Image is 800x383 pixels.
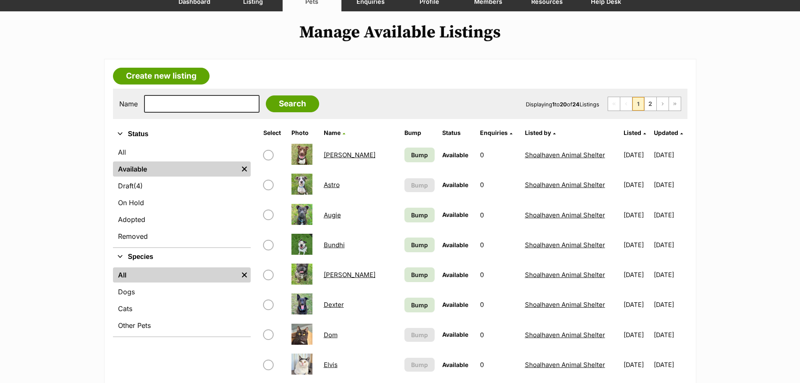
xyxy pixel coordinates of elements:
a: Cats [113,301,251,316]
a: Other Pets [113,318,251,333]
a: Enquiries [480,129,512,136]
a: Create new listing [113,68,210,85]
a: Listed by [525,129,556,136]
a: All [113,145,251,160]
span: translation missing: en.admin.listings.index.attributes.enquiries [480,129,508,136]
td: [DATE] [654,170,687,199]
td: [DATE] [620,140,653,169]
a: Listed [624,129,646,136]
span: Updated [654,129,678,136]
a: Adopted [113,212,251,227]
span: Bump [411,240,428,249]
a: Shoalhaven Animal Shelter [525,181,605,189]
input: Search [266,95,319,112]
td: [DATE] [654,201,687,230]
button: Bump [404,178,435,192]
a: Bump [404,238,435,252]
a: Bump [404,208,435,222]
span: Bump [411,270,428,279]
a: Bump [404,267,435,282]
span: Available [442,211,468,218]
a: Remove filter [238,267,251,283]
strong: 1 [552,101,555,108]
a: Augie [324,211,341,219]
a: Shoalhaven Animal Shelter [525,331,605,339]
span: Available [442,151,468,158]
a: [PERSON_NAME] [324,151,375,159]
span: Available [442,181,468,188]
a: Astro [324,181,340,189]
a: Shoalhaven Animal Shelter [525,211,605,219]
td: 0 [477,140,521,169]
strong: 24 [572,101,580,108]
td: [DATE] [620,350,653,379]
strong: 20 [560,101,567,108]
span: Bump [411,330,428,339]
span: Page 1 [632,97,644,111]
a: Dexter [324,301,344,309]
div: Status [113,143,251,247]
a: On Hold [113,195,251,210]
button: Bump [404,328,435,342]
td: 0 [477,170,521,199]
label: Name [119,100,138,108]
button: Status [113,129,251,140]
span: Available [442,331,468,338]
a: Shoalhaven Animal Shelter [525,361,605,369]
td: [DATE] [620,260,653,289]
span: Bump [411,181,428,190]
th: Photo [288,126,319,140]
a: Bump [404,148,435,162]
span: Bump [411,151,428,159]
a: Page 2 [645,97,656,111]
a: Available [113,161,238,177]
td: 0 [477,290,521,319]
th: Status [439,126,476,140]
td: [DATE] [620,230,653,259]
a: Next page [657,97,669,111]
td: [DATE] [620,290,653,319]
span: Listed by [525,129,551,136]
th: Bump [401,126,438,140]
td: [DATE] [654,320,687,349]
a: Elvis [324,361,338,369]
td: [DATE] [654,260,687,289]
span: Previous page [620,97,632,111]
td: 0 [477,260,521,289]
th: Select [260,126,287,140]
td: 0 [477,320,521,349]
td: [DATE] [654,140,687,169]
td: [DATE] [654,290,687,319]
span: Bump [411,360,428,369]
a: Shoalhaven Animal Shelter [525,151,605,159]
td: 0 [477,201,521,230]
a: Shoalhaven Animal Shelter [525,301,605,309]
span: Bump [411,301,428,309]
td: [DATE] [620,320,653,349]
a: Updated [654,129,683,136]
span: Name [324,129,341,136]
a: Bundhi [324,241,345,249]
span: Bump [411,211,428,219]
a: [PERSON_NAME] [324,271,375,279]
a: Bump [404,298,435,312]
td: [DATE] [654,350,687,379]
td: 0 [477,350,521,379]
span: Available [442,361,468,368]
a: All [113,267,238,283]
div: Species [113,266,251,336]
a: Dom [324,331,338,339]
a: Name [324,129,345,136]
td: [DATE] [620,170,653,199]
a: Removed [113,229,251,244]
button: Bump [404,358,435,372]
a: Draft [113,178,251,193]
span: First page [608,97,620,111]
nav: Pagination [608,97,681,111]
button: Species [113,251,251,262]
td: [DATE] [620,201,653,230]
a: Dogs [113,284,251,299]
td: [DATE] [654,230,687,259]
a: Remove filter [238,161,251,177]
a: Last page [669,97,681,111]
